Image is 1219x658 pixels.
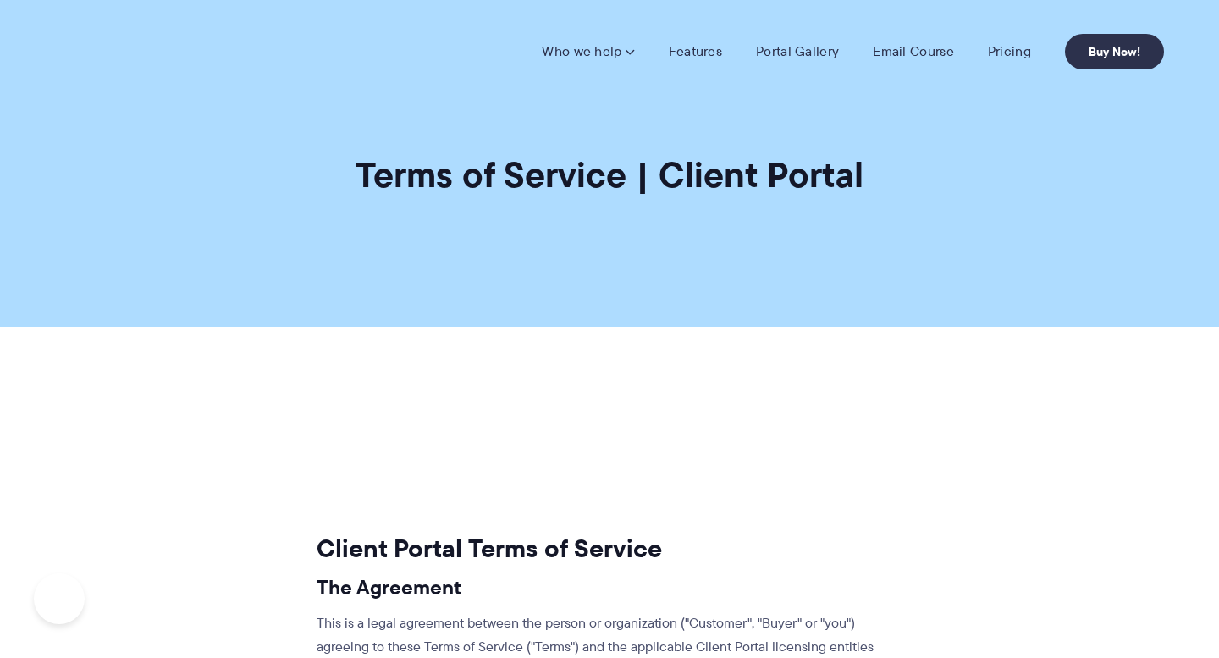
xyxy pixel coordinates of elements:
[317,575,893,600] h3: The Agreement
[542,43,634,60] a: Who we help
[669,43,722,60] a: Features
[317,533,893,565] h2: Client Portal Terms of Service
[1065,34,1164,69] a: Buy Now!
[356,152,863,197] h1: Terms of Service | Client Portal
[756,43,839,60] a: Portal Gallery
[988,43,1031,60] a: Pricing
[34,573,85,624] iframe: Toggle Customer Support
[873,43,954,60] a: Email Course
